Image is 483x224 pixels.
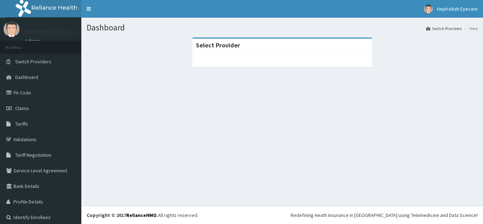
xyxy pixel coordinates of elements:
span: Hephzibah Eyecare [437,6,478,12]
span: Tariff Negotiation [15,152,51,158]
strong: Select Provider [196,41,240,49]
a: Online [25,39,42,44]
span: Switch Providers [15,58,51,65]
strong: Copyright © 2017 . [87,212,158,218]
div: Redefining Heath Insurance in [GEOGRAPHIC_DATA] using Telemedicine and Data Science! [291,212,478,219]
span: Claims [15,105,29,111]
footer: All rights reserved. [81,206,483,224]
span: Tariffs [15,121,28,127]
li: Here [462,25,478,31]
span: Dashboard [15,74,38,80]
a: RelianceHMO [126,212,157,218]
p: Hephzibah Eyecare [25,29,78,35]
img: User Image [4,21,19,37]
h1: Dashboard [87,23,478,32]
a: Switch Providers [426,25,462,31]
img: User Image [424,5,433,13]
